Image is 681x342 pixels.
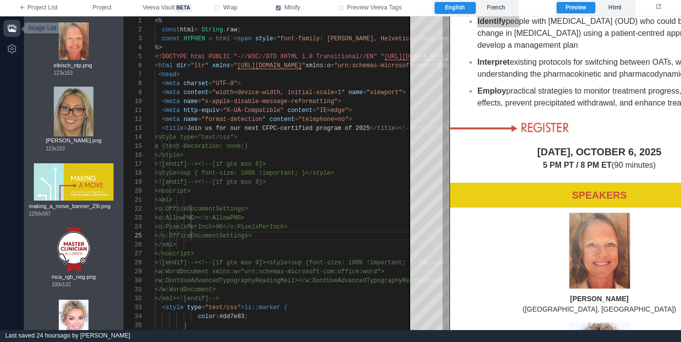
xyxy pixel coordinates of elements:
[124,106,142,115] div: 11
[347,3,402,12] span: Preview Veeva Tags
[124,142,142,151] div: 15
[54,69,73,77] span: 123 x 153
[155,188,191,195] span: <noscript>
[124,151,142,160] div: 16
[184,125,187,132] span: >
[124,187,142,196] div: 20
[52,273,96,281] span: mca_rgb_neg.png
[155,143,248,150] span: a {text-decoration: none;}
[158,71,162,78] span: <
[46,136,102,145] span: [PERSON_NAME].png
[124,321,142,330] div: 35
[27,41,60,50] strong: Interpret
[124,196,142,205] div: 21
[124,303,142,312] div: 33
[273,35,277,42] span: =
[205,304,241,311] span: "text/css"
[595,2,634,14] label: Html
[184,80,209,87] span: charset
[295,116,298,123] span: =
[202,98,338,105] span: "x-apple-disable-message-reformatting"
[348,89,363,96] span: name
[155,53,334,60] span: <!DOCTYPE html PUBLIC "-//W3C//DTD XHTML 1.0 Trans
[124,16,142,25] div: 1
[155,134,237,141] span: <style type="text/css">
[334,53,384,60] span: itional//EN" "
[309,259,488,266] span: font-size: 100% !important; }</style><![endif]--><
[366,89,402,96] span: "viewport"
[124,70,142,79] div: 7
[158,62,173,69] span: html
[52,281,71,288] span: 100 x 132
[155,286,216,293] span: </w:WordDocument>
[124,43,142,52] div: 4
[313,170,334,177] span: style>
[184,98,198,105] span: name
[124,178,142,187] div: 19
[155,232,251,239] span: </o:OfficeDocumentSettings>
[124,79,142,88] div: 8
[175,3,192,12] span: beta
[155,170,313,177] span: <style>sup { font-size: 100% !important; }</
[120,278,178,286] strong: [PERSON_NAME]
[187,125,366,132] span: Join us for our next CFPC-certified program of 202
[124,231,142,240] div: 25
[162,98,165,105] span: <
[155,62,158,69] span: <
[27,70,56,79] strong: Employ
[399,125,463,132] span: <!--[if (mso 16)]>
[155,17,162,24] span: <%
[331,62,334,69] span: =
[122,173,177,184] strong: SPEAKERS
[209,89,212,96] span: =
[29,202,118,211] span: making_a_move_banner_Z9i.png
[202,304,205,311] span: =
[124,169,142,178] div: 18
[155,215,244,222] span: <o:AllowPNG></o:AllowPNG>
[124,25,142,34] div: 2
[223,107,284,114] span: "X-UA-Compatible"
[162,71,176,78] span: head
[166,107,180,114] span: meta
[166,89,180,96] span: meta
[176,62,187,69] span: dir
[124,97,142,106] div: 10
[212,80,237,87] span: "UTF-8"
[124,223,142,231] div: 24
[287,107,312,114] span: content
[162,304,165,311] span: <
[223,26,227,33] span: .
[124,52,142,61] div: 5
[54,61,94,70] span: eibisch_ntp.png
[244,304,280,311] span: li::marker
[155,152,184,159] span: </style>
[142,3,192,12] span: Veeva Vault
[166,116,180,123] span: meta
[176,71,180,78] span: >
[155,44,162,51] span: %>
[216,35,237,42] span: html`<
[237,62,302,69] span: [URL][DOMAIN_NAME]
[184,107,220,114] span: http-equiv
[162,125,165,132] span: <
[124,285,142,294] div: 31
[209,35,212,42] span: =
[202,26,223,33] span: String
[124,294,142,303] div: 32
[255,35,273,42] span: style
[162,89,165,96] span: <
[124,88,142,97] div: 9
[162,107,165,114] span: <
[5,143,294,155] h2: (90 minutes)
[155,197,173,204] span: <xml>
[155,268,320,275] span: <w:WordDocument xmlns:w="urn:schemas-microsoft
[313,277,445,284] span: DontUseAdvancedTypographyReadingMail>
[155,179,266,186] span: <![endif]--><!--[if gte mso 9]>
[187,304,202,311] span: type
[155,277,313,284] span: <w:DontUseAdvancedTypographyReadingMail></w:
[220,313,244,320] span: #dd7e83
[124,312,142,321] div: 34
[194,26,198,33] span: =
[198,313,219,320] span: color:
[316,107,348,114] span: "IE=edge"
